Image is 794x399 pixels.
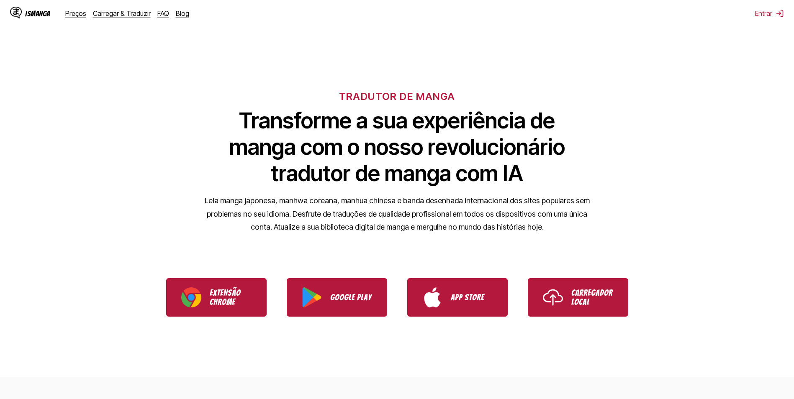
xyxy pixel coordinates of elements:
[755,9,784,18] button: Entrar
[451,293,493,302] p: App Store
[166,278,267,317] a: Download IsManga Chrome Extension
[287,278,387,317] a: Download IsManga from Google Play
[210,288,252,307] p: Extensão Chrome
[176,9,189,18] a: Blog
[65,9,86,18] a: Preços
[543,287,563,307] img: Upload icon
[205,107,590,187] h1: Transforme a sua experiência de manga com o nosso revolucionário tradutor de manga com IA
[422,287,442,307] img: App Store logo
[302,287,322,307] img: Google Play logo
[407,278,508,317] a: Download IsManga from App Store
[339,90,455,102] h6: TRADUTOR DE MANGA
[157,9,169,18] a: FAQ
[25,10,50,18] div: IsManga
[10,7,65,20] a: IsManga LogoIsManga
[776,9,784,18] img: Sign out
[10,7,22,18] img: IsManga Logo
[93,9,151,18] a: Carregar & Traduzir
[528,278,628,317] a: Use IsManga Local Uploader
[330,293,372,302] p: Google Play
[181,287,201,307] img: Chrome logo
[571,288,613,307] p: Carregador Local
[205,194,590,234] p: Leia manga japonesa, manhwa coreana, manhua chinesa e banda desenhada internacional dos sites pop...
